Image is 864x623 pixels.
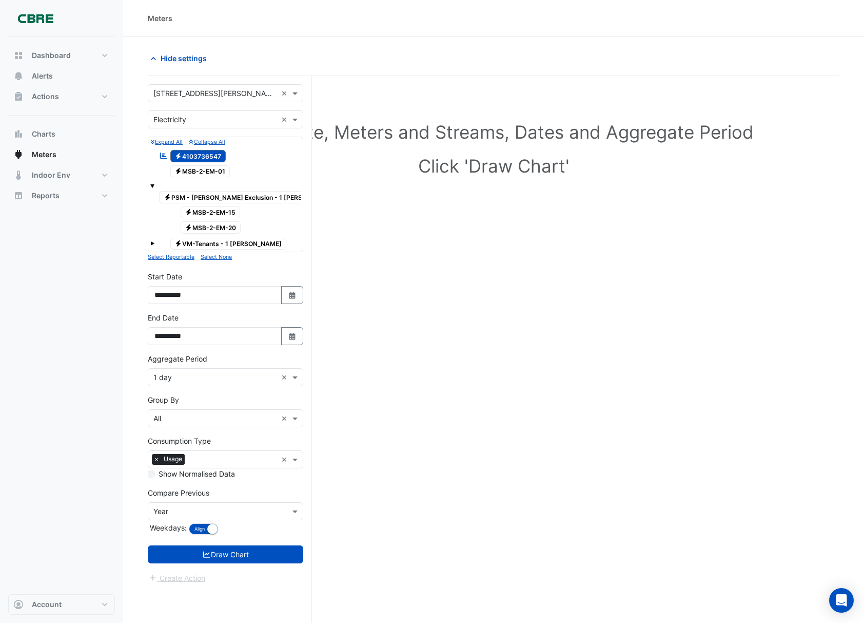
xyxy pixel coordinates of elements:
button: Expand All [150,137,183,146]
span: PSM - [PERSON_NAME] Exclusion - 1 [PERSON_NAME] [159,191,340,203]
fa-icon: Electricity [185,223,192,231]
app-escalated-ticket-create-button: Please draw the charts first [148,573,206,581]
fa-icon: Select Date [288,291,297,299]
button: Account [8,594,115,615]
span: Clear [281,413,290,424]
label: Group By [148,394,179,405]
button: Meters [8,144,115,165]
label: End Date [148,312,179,323]
app-icon: Dashboard [13,50,24,61]
span: Indoor Env [32,170,70,180]
span: Account [32,599,62,610]
div: Open Intercom Messenger [829,588,854,613]
span: VM-Tenants - 1 [PERSON_NAME] [170,238,287,250]
button: Select None [201,252,232,261]
span: 4103736547 [170,150,226,162]
label: Compare Previous [148,487,209,498]
span: MSB-2-EM-01 [170,165,230,178]
button: Reports [8,185,115,206]
span: Clear [281,454,290,465]
fa-icon: Electricity [164,193,171,201]
app-icon: Indoor Env [13,170,24,180]
button: Dashboard [8,45,115,66]
label: Start Date [148,271,182,282]
label: Aggregate Period [148,353,207,364]
span: Clear [281,88,290,99]
app-icon: Reports [13,191,24,201]
span: Meters [32,149,56,160]
fa-icon: Electricity [174,152,182,160]
button: Hide settings [148,49,213,67]
button: Select Reportable [148,252,194,261]
h1: Click 'Draw Chart' [164,155,823,177]
span: Clear [281,114,290,125]
span: Charts [32,129,55,139]
label: Consumption Type [148,436,211,446]
span: Reports [32,191,60,201]
span: Alerts [32,71,53,81]
label: Weekdays: [148,522,187,533]
button: Alerts [8,66,115,86]
button: Charts [8,124,115,144]
img: Company Logo [12,8,58,29]
span: Dashboard [32,50,71,61]
fa-icon: Select Date [288,332,297,341]
span: Clear [281,372,290,383]
span: Usage [161,454,185,464]
h1: Select Site, Meters and Streams, Dates and Aggregate Period [164,121,823,143]
app-icon: Meters [13,149,24,160]
app-icon: Charts [13,129,24,139]
app-icon: Alerts [13,71,24,81]
button: Draw Chart [148,545,303,563]
button: Indoor Env [8,165,115,185]
button: Actions [8,86,115,107]
label: Show Normalised Data [159,468,235,479]
fa-icon: Electricity [174,240,182,248]
small: Collapse All [189,139,225,145]
small: Expand All [150,139,183,145]
app-icon: Actions [13,91,24,102]
button: Collapse All [189,137,225,146]
fa-icon: Reportable [159,151,168,160]
span: MSB-2-EM-15 [181,206,241,219]
small: Select None [201,254,232,260]
span: Hide settings [161,53,207,64]
fa-icon: Electricity [185,209,192,216]
span: Actions [32,91,59,102]
small: Select Reportable [148,254,194,260]
div: Meters [148,13,172,24]
span: MSB-2-EM-20 [181,221,241,234]
fa-icon: Electricity [174,167,182,175]
span: × [152,454,161,464]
